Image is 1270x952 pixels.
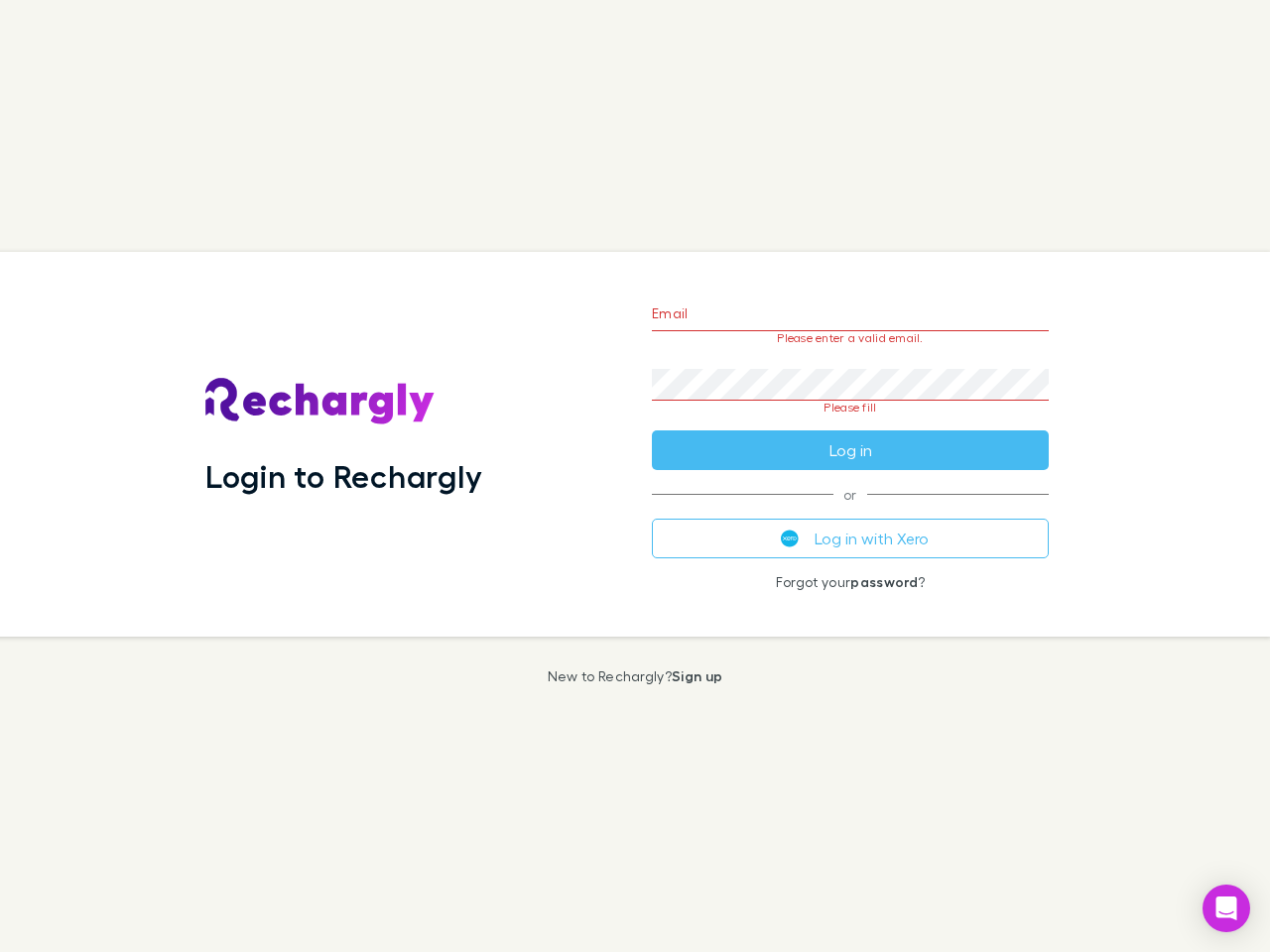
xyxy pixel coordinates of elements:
h1: Login to Rechargly [205,457,482,495]
button: Log in [652,430,1049,470]
p: Please enter a valid email. [652,331,1049,345]
p: Forgot your ? [652,574,1049,590]
p: New to Rechargly? [548,668,723,684]
div: Open Intercom Messenger [1203,885,1250,932]
a: Sign up [672,667,722,684]
img: Rechargly's Logo [205,378,436,425]
p: Please fill [652,401,1049,415]
img: Xero's logo [781,530,799,547]
span: or [652,494,1049,495]
a: password [850,573,918,590]
button: Log in with Xero [652,519,1049,558]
